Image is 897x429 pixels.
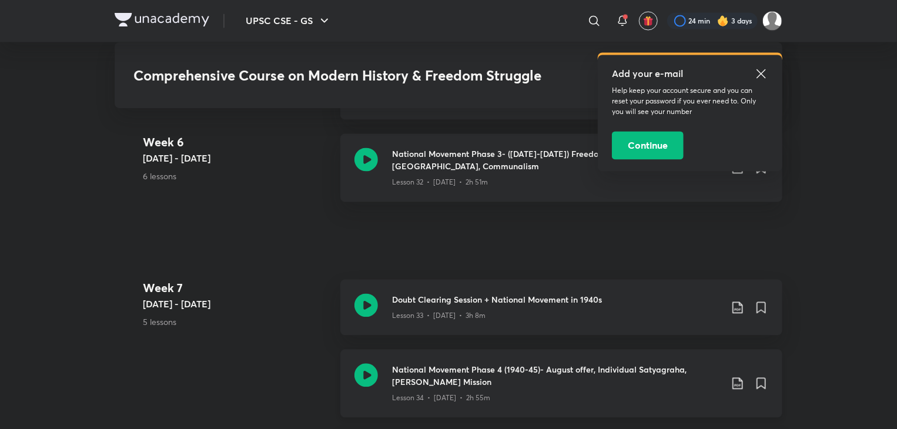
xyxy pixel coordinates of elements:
[143,280,331,297] h4: Week 7
[392,311,486,321] p: Lesson 33 • [DATE] • 3h 8m
[239,9,339,33] button: UPSC CSE - GS
[143,134,331,152] h4: Week 6
[762,11,782,31] img: Shubham Kumar
[717,15,729,27] img: streak
[115,13,209,27] img: Company Logo
[643,16,654,26] img: avatar
[143,316,331,329] p: 5 lessons
[115,13,209,30] a: Company Logo
[612,86,768,118] p: Help keep your account secure and you can reset your password if you ever need to. Only you will ...
[392,294,721,306] h3: Doubt Clearing Session + National Movement in 1940s
[612,67,768,81] h5: Add your e-mail
[133,67,594,84] h3: Comprehensive Course on Modern History & Freedom Struggle
[392,393,490,404] p: Lesson 34 • [DATE] • 2h 55m
[143,152,331,166] h5: [DATE] - [DATE]
[392,148,721,173] h3: National Movement Phase 3- ([DATE]-[DATE]) Freedom Struggle within [GEOGRAPHIC_DATA], Communalism
[392,177,488,188] p: Lesson 32 • [DATE] • 2h 51m
[340,134,782,216] a: National Movement Phase 3- ([DATE]-[DATE]) Freedom Struggle within [GEOGRAPHIC_DATA], Communalism...
[392,364,721,388] h3: National Movement Phase 4 (1940-45)- August offer, Individual Satyagraha, [PERSON_NAME] Mission
[143,297,331,311] h5: [DATE] - [DATE]
[340,280,782,350] a: Doubt Clearing Session + National Movement in 1940sLesson 33 • [DATE] • 3h 8m
[639,12,658,31] button: avatar
[612,132,684,160] button: Continue
[143,170,331,183] p: 6 lessons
